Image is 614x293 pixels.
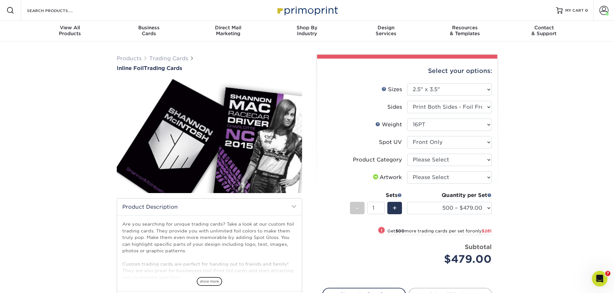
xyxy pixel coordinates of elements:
[504,25,583,36] div: & Support
[605,271,610,276] span: 7
[149,55,188,62] a: Trading Cards
[117,65,302,71] h1: Trading Cards
[117,199,302,215] h2: Product Description
[350,191,402,199] div: Sets
[356,203,359,213] span: -
[31,25,110,36] div: Products
[472,229,492,233] span: only
[592,271,607,286] iframe: Intercom live chat
[504,25,583,31] span: Contact
[425,25,504,36] div: & Templates
[110,25,189,36] div: Cards
[197,277,222,286] span: show more
[268,25,347,31] span: Shop By
[395,229,405,233] strong: 500
[31,25,110,31] span: View All
[372,174,402,181] div: Artwork
[31,21,110,42] a: View AllProducts
[26,7,90,14] input: SEARCH PRODUCTS.....
[425,21,504,42] a: Resources& Templates
[379,138,402,146] div: Spot UV
[346,21,425,42] a: DesignServices
[381,86,402,93] div: Sizes
[393,203,397,213] span: +
[465,243,492,250] strong: Subtotal
[322,59,492,83] div: Select your options:
[122,221,297,281] p: Are you searching for unique trading cards? Take a look at our custom foil trading cards. They pr...
[353,156,402,164] div: Product Category
[504,21,583,42] a: Contact& Support
[482,229,492,233] span: $281
[110,25,189,31] span: Business
[412,251,492,267] div: $479.00
[189,25,268,36] div: Marketing
[268,21,347,42] a: Shop ByIndustry
[117,55,141,62] a: Products
[268,25,347,36] div: Industry
[117,72,302,200] img: Inline Foil 01
[387,229,492,235] small: Get more trading cards per set for
[117,65,144,71] span: Inline Foil
[375,121,402,129] div: Weight
[346,25,425,36] div: Services
[346,25,425,31] span: Design
[117,65,302,71] a: Inline FoilTrading Cards
[407,191,492,199] div: Quantity per Set
[110,21,189,42] a: BusinessCards
[585,8,588,13] span: 0
[189,21,268,42] a: Direct MailMarketing
[387,103,402,111] div: Sides
[565,8,584,13] span: MY CART
[425,25,504,31] span: Resources
[381,227,382,234] span: !
[274,3,340,17] img: Primoprint
[189,25,268,31] span: Direct Mail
